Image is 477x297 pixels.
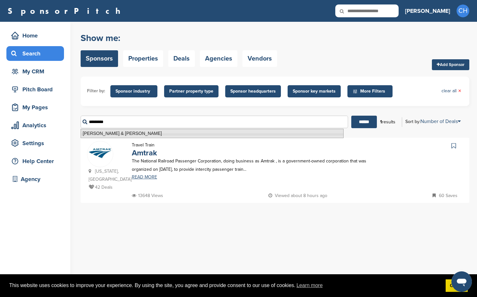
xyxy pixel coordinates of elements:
[132,148,157,158] a: Amtrak
[168,50,195,67] a: Deals
[405,6,450,15] h3: [PERSON_NAME]
[10,30,64,41] div: Home
[10,120,64,131] div: Analytics
[6,100,64,115] a: My Pages
[6,46,64,61] a: Search
[268,192,327,200] p: Viewed about 8 hours ago
[10,102,64,113] div: My Pages
[132,141,157,149] p: Travel Train
[89,167,125,183] p: [US_STATE], [GEOGRAPHIC_DATA]
[380,119,382,125] b: 1
[81,50,118,67] a: Sponsors
[242,50,277,67] a: Vendors
[433,192,457,200] p: 60 Saves
[10,155,64,167] div: Help Center
[6,118,64,133] a: Analytics
[458,87,461,95] span: ×
[6,82,64,97] a: Pitch Board
[353,88,389,95] span: More Filters
[115,88,152,95] span: Sponsor industry
[420,118,461,125] a: Number of Deals
[87,87,105,95] li: Filter by:
[10,48,64,59] div: Search
[377,117,399,128] div: results
[81,129,344,138] li: [PERSON_NAME] & [PERSON_NAME]
[169,88,213,95] span: Partner property type
[296,281,324,290] a: learn more about cookies
[446,279,468,292] a: dismiss cookie message
[132,175,372,179] a: READ MORE
[8,7,124,15] a: SponsorPitch
[132,192,163,200] p: 13648 Views
[123,50,163,67] a: Properties
[230,88,276,95] span: Sponsor headquarters
[10,137,64,149] div: Settings
[293,88,336,95] span: Sponsor key markets
[87,141,113,164] img: Open uri20141112 50798 1gvze6g
[9,281,441,290] span: This website uses cookies to improve your experience. By using the site, you agree and provide co...
[457,4,469,17] span: CH
[81,32,277,44] h2: Show me:
[10,173,64,185] div: Agency
[10,84,64,95] div: Pitch Board
[132,157,372,173] p: The National Railroad Passenger Corporation, doing business as Amtrak , is a government-owned cor...
[405,119,461,124] div: Sort by:
[6,28,64,43] a: Home
[451,271,472,292] iframe: Button to launch messaging window
[405,4,450,18] a: [PERSON_NAME]
[441,87,461,95] a: clear all×
[432,59,469,70] a: Add Sponsor
[89,183,125,191] p: 42 Deals
[10,66,64,77] div: My CRM
[6,172,64,186] a: Agency
[200,50,237,67] a: Agencies
[6,136,64,151] a: Settings
[6,64,64,79] a: My CRM
[6,154,64,169] a: Help Center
